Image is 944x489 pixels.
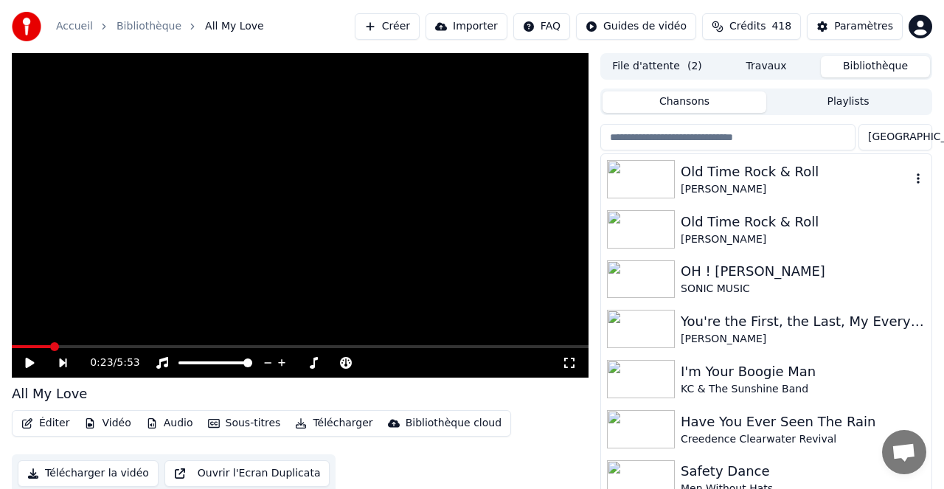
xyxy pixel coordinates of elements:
a: Accueil [56,19,93,34]
div: Old Time Rock & Roll [681,162,911,182]
div: / [90,356,125,370]
img: youka [12,12,41,41]
button: Créer [355,13,420,40]
button: Travaux [712,56,821,77]
button: Importer [426,13,507,40]
span: ( 2 ) [687,59,702,74]
div: [PERSON_NAME] [681,232,926,247]
nav: breadcrumb [56,19,264,34]
button: Paramètres [807,13,903,40]
button: Ouvrir l'Ecran Duplicata [164,460,330,487]
span: Crédits [729,19,766,34]
div: Ouvrir le chat [882,430,926,474]
div: Creedence Clearwater Revival [681,432,926,447]
div: [PERSON_NAME] [681,182,911,197]
button: Playlists [766,91,930,113]
div: All My Love [12,384,87,404]
button: Éditer [15,413,75,434]
span: 0:23 [90,356,113,370]
button: Télécharger [289,413,378,434]
div: Safety Dance [681,461,926,482]
button: Télécharger la vidéo [18,460,159,487]
button: FAQ [513,13,570,40]
div: KC & The Sunshine Band [681,382,926,397]
div: Have You Ever Seen The Rain [681,412,926,432]
a: Bibliothèque [117,19,181,34]
div: Paramètres [834,19,893,34]
span: 5:53 [117,356,139,370]
div: OH ! [PERSON_NAME] [681,261,926,282]
div: Old Time Rock & Roll [681,212,926,232]
div: SONIC MUSIC [681,282,926,296]
button: Sous-titres [202,413,287,434]
div: I'm Your Boogie Man [681,361,926,382]
button: File d'attente [603,56,712,77]
span: All My Love [205,19,264,34]
button: Guides de vidéo [576,13,696,40]
button: Audio [140,413,199,434]
button: Vidéo [78,413,136,434]
button: Chansons [603,91,766,113]
div: You're the First, the Last, My Everything [681,311,926,332]
div: Bibliothèque cloud [406,416,502,431]
button: Crédits418 [702,13,801,40]
span: 418 [771,19,791,34]
button: Bibliothèque [821,56,930,77]
div: [PERSON_NAME] [681,332,926,347]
